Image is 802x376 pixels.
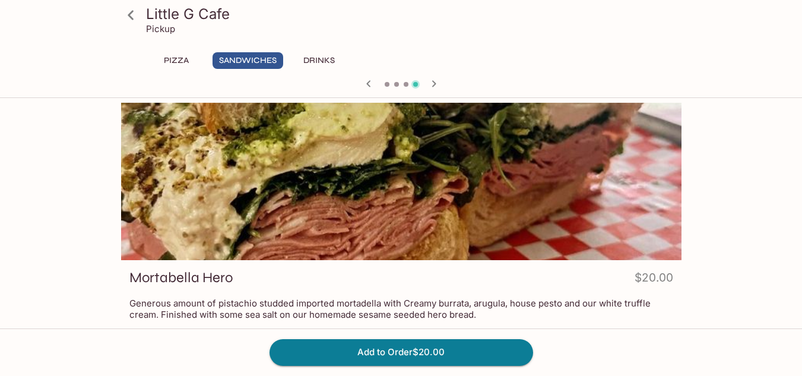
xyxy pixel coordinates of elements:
p: Pickup [146,23,175,34]
p: Generous amount of pistachio studded imported mortadella with Creamy burrata, arugula, house pest... [129,298,673,320]
h4: $20.00 [635,268,673,292]
div: Mortabella Hero [121,103,681,260]
h3: Mortabella Hero [129,268,233,287]
button: Add to Order$20.00 [270,339,533,365]
button: Sandwiches [213,52,283,69]
h3: Little G Cafe [146,5,677,23]
button: Drinks [293,52,346,69]
button: Pizza [150,52,203,69]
